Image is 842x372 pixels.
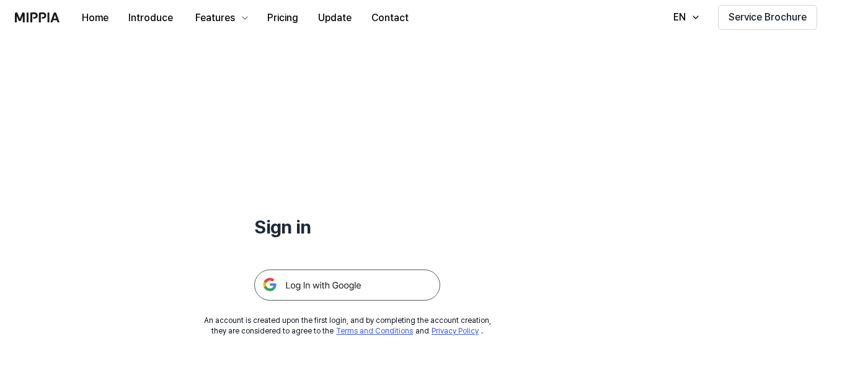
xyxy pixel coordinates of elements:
[432,327,479,335] a: Privacy Policy
[254,214,440,240] h1: Sign in
[193,11,237,25] div: Features
[308,6,361,30] button: Update
[671,10,688,25] div: EN
[308,1,361,35] a: Update
[204,315,491,337] div: An account is created upon the first login, and by completing the account creation, they are cons...
[661,5,708,30] button: EN
[361,6,419,30] button: Contact
[118,6,183,30] button: Introduce
[183,6,257,30] button: Features
[254,270,440,301] img: 구글 로그인 버튼
[718,5,817,30] button: Service Brochure
[72,6,118,30] button: Home
[257,6,308,30] button: Pricing
[336,327,413,335] a: Terms and Conditions
[15,12,60,22] img: logo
